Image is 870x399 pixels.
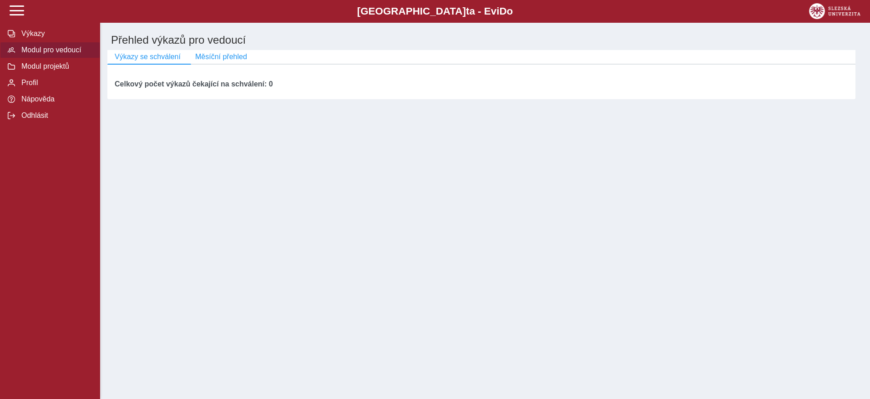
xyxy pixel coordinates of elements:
[188,50,254,64] button: Měsíční přehled
[507,5,513,17] span: o
[115,80,273,88] b: Celkový počet výkazů čekající na schválení: 0
[107,30,863,50] h1: Přehled výkazů pro vedoucí
[19,79,92,87] span: Profil
[19,62,92,71] span: Modul projektů
[499,5,506,17] span: D
[27,5,843,17] b: [GEOGRAPHIC_DATA] a - Evi
[115,53,181,61] span: Výkazy se schválení
[107,50,188,64] button: Výkazy se schválení
[19,95,92,103] span: Nápověda
[19,30,92,38] span: Výkazy
[809,3,860,19] img: logo_web_su.png
[195,53,247,61] span: Měsíční přehled
[19,46,92,54] span: Modul pro vedoucí
[466,5,469,17] span: t
[19,111,92,120] span: Odhlásit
